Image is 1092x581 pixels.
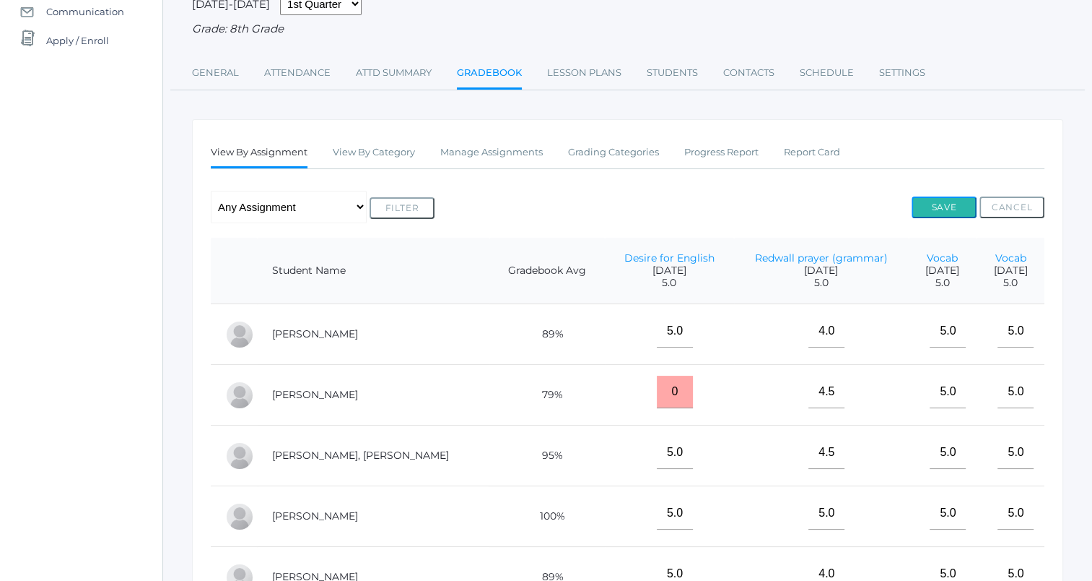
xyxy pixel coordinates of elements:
[272,327,358,340] a: [PERSON_NAME]
[624,251,715,264] a: Desire for English
[723,59,774,87] a: Contacts
[991,277,1030,289] span: 5.0
[225,442,254,470] div: Presley Davenport
[225,320,254,349] div: Pierce Brozek
[272,449,449,462] a: [PERSON_NAME], [PERSON_NAME]
[192,21,1063,38] div: Grade: 8th Grade
[225,502,254,531] div: LaRae Erner
[46,26,109,55] span: Apply / Enroll
[440,138,543,167] a: Manage Assignments
[647,59,698,87] a: Students
[800,59,854,87] a: Schedule
[272,388,358,401] a: [PERSON_NAME]
[211,138,307,169] a: View By Assignment
[619,264,719,277] span: [DATE]
[927,251,958,264] a: Vocab
[923,264,962,277] span: [DATE]
[879,59,925,87] a: Settings
[784,138,840,167] a: Report Card
[755,251,888,264] a: Redwall prayer (grammar)
[333,138,415,167] a: View By Category
[192,59,239,87] a: General
[979,197,1044,218] button: Cancel
[489,426,605,486] td: 95%
[457,59,522,90] a: Gradebook
[991,264,1030,277] span: [DATE]
[923,277,962,289] span: 5.0
[568,138,659,167] a: Grading Categories
[489,365,605,426] td: 79%
[489,304,605,365] td: 89%
[684,138,759,167] a: Progress Report
[547,59,621,87] a: Lesson Plans
[258,238,489,304] th: Student Name
[356,59,432,87] a: Attd Summary
[748,277,894,289] span: 5.0
[225,381,254,410] div: Eva Carr
[912,197,977,218] button: Save
[619,277,719,289] span: 5.0
[995,251,1026,264] a: Vocab
[272,509,358,522] a: [PERSON_NAME]
[489,486,605,547] td: 100%
[370,197,434,219] button: Filter
[489,238,605,304] th: Gradebook Avg
[748,264,894,277] span: [DATE]
[264,59,331,87] a: Attendance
